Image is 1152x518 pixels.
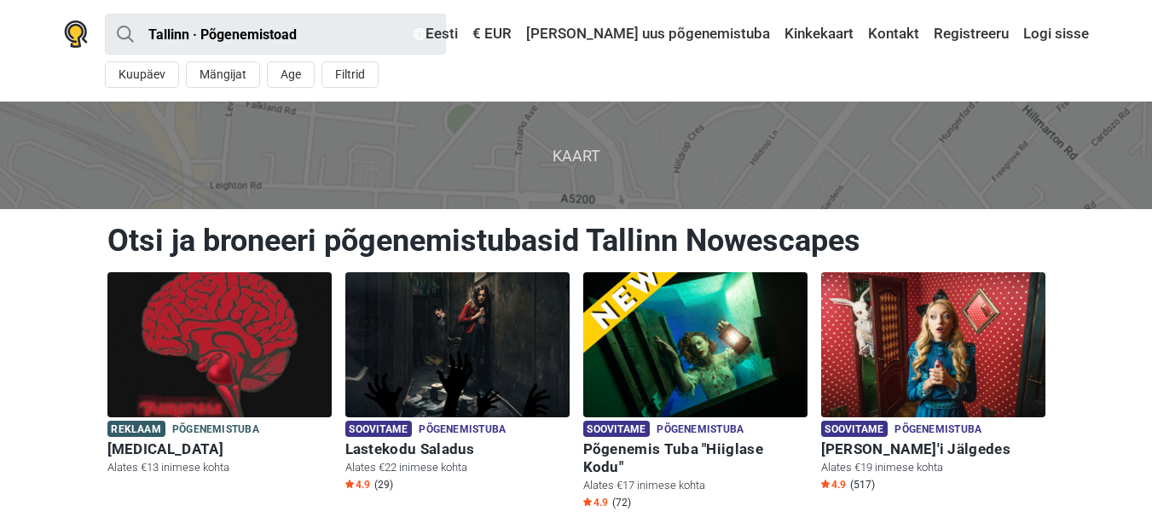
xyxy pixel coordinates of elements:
img: Alice'i Jälgedes [821,272,1045,417]
span: Põgenemistuba [172,421,259,439]
h6: [PERSON_NAME]'i Jälgedes [821,440,1045,458]
a: [PERSON_NAME] uus põgenemistuba [522,19,774,49]
a: Eesti [409,19,462,49]
input: proovi “Tallinn” [105,14,446,55]
a: Paranoia Reklaam Põgenemistuba [MEDICAL_DATA] Alates €13 inimese kohta [107,272,332,479]
img: Lastekodu Saladus [345,272,570,417]
a: Registreeru [929,19,1013,49]
img: Eesti [414,28,425,40]
img: Paranoia [107,272,332,417]
span: Soovitame [583,421,651,437]
a: Lastekodu Saladus Soovitame Põgenemistuba Lastekodu Saladus Alates €22 inimese kohta Star4.9 (29) [345,272,570,495]
p: Alates €13 inimese kohta [107,460,332,475]
span: Põgenemistuba [894,421,981,439]
span: (517) [850,478,875,492]
span: (72) [612,496,631,509]
span: Põgenemistuba [657,421,744,439]
h6: Põgenemis Tuba "Hiiglase Kodu" [583,440,808,476]
span: 4.9 [821,478,846,492]
h6: [MEDICAL_DATA] [107,440,332,458]
a: Kontakt [864,19,923,49]
a: Logi sisse [1019,19,1089,49]
p: Alates €19 inimese kohta [821,460,1045,475]
h6: Lastekodu Saladus [345,440,570,458]
button: Kuupäev [105,61,179,88]
img: Star [583,498,592,506]
span: Soovitame [821,421,889,437]
p: Alates €17 inimese kohta [583,478,808,493]
span: Soovitame [345,421,413,437]
a: € EUR [468,19,516,49]
img: Star [821,480,830,488]
button: Filtrid [321,61,379,88]
span: Põgenemistuba [419,421,506,439]
button: Mängijat [186,61,260,88]
a: Kinkekaart [780,19,858,49]
span: Reklaam [107,421,165,437]
button: Age [267,61,315,88]
a: Põgenemis Tuba "Hiiglase Kodu" Soovitame Põgenemistuba Põgenemis Tuba "Hiiglase Kodu" Alates €17 ... [583,272,808,513]
span: 4.9 [583,496,608,509]
img: Nowescape logo [64,20,88,48]
span: 4.9 [345,478,370,492]
span: (29) [374,478,393,492]
h1: Otsi ja broneeri põgenemistubasid Tallinn Nowescapes [107,222,1045,259]
img: Põgenemis Tuba "Hiiglase Kodu" [583,272,808,417]
p: Alates €22 inimese kohta [345,460,570,475]
img: Star [345,480,354,488]
a: Alice'i Jälgedes Soovitame Põgenemistuba [PERSON_NAME]'i Jälgedes Alates €19 inimese kohta Star4.... [821,272,1045,495]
